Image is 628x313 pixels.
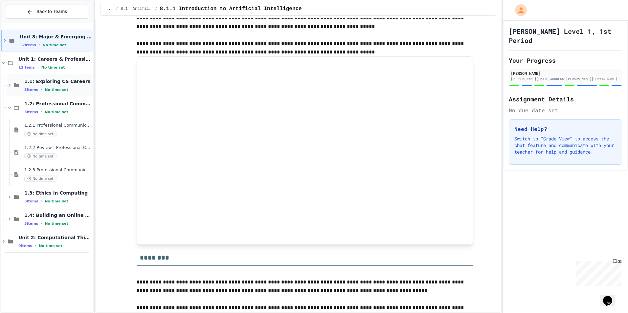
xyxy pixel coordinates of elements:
span: 1.1: Exploring CS Careers [24,78,92,84]
span: 3 items [24,199,38,203]
span: • [41,87,42,92]
div: Chat with us now!Close [3,3,45,42]
iframe: chat widget [600,287,621,306]
span: No time set [41,65,65,70]
span: No time set [24,131,56,137]
h2: Your Progress [509,56,622,65]
span: 3 items [24,110,38,114]
span: • [39,42,40,48]
h2: Assignment Details [509,94,622,104]
button: Back to Teams [6,5,88,19]
span: 3 items [24,221,38,226]
span: No time set [45,110,68,114]
span: Back to Teams [36,8,67,15]
span: 12 items [18,65,35,70]
h3: Need Help? [514,125,617,133]
h1: [PERSON_NAME] Level 1, 1st Period [509,27,622,45]
span: 1.2.1 Professional Communication [24,123,92,128]
div: My Account [508,3,528,18]
div: [PERSON_NAME] [511,70,620,76]
div: [PERSON_NAME][EMAIL_ADDRESS][PERSON_NAME][DOMAIN_NAME] [511,76,620,81]
span: No time set [39,244,62,248]
span: • [41,109,42,115]
span: / [155,6,157,11]
p: Switch to "Grade View" to access the chat feature and communicate with your teacher for help and ... [514,136,617,155]
span: 1.2.2 Review - Professional Communication [24,145,92,151]
span: No time set [45,199,68,203]
span: 3 items [24,88,38,92]
span: 1.3: Ethics in Computing [24,190,92,196]
span: No time set [43,43,66,47]
span: ... [106,6,113,11]
span: Unit 1: Careers & Professionalism [18,56,92,62]
span: 12 items [20,43,36,47]
div: No due date set [509,106,622,114]
span: No time set [24,176,56,182]
span: / [116,6,118,11]
span: 1.2: Professional Communication [24,101,92,107]
span: No time set [24,153,56,159]
span: No time set [45,221,68,226]
iframe: chat widget [573,258,621,286]
span: • [37,65,39,70]
span: Unit 2: Computational Thinking & Problem-Solving [18,235,92,240]
span: No time set [45,88,68,92]
span: 1.2.3 Professional Communication Challenge [24,167,92,173]
span: 8.1.1 Introduction to Artificial Intelligence [160,5,302,13]
span: • [35,243,36,248]
span: 9 items [18,244,32,248]
span: Unit 8: Major & Emerging Technologies [20,34,92,40]
span: • [41,198,42,204]
span: 8.1: Artificial Intelligence Basics [121,6,152,11]
span: 1.4: Building an Online Presence [24,212,92,218]
span: • [41,221,42,226]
